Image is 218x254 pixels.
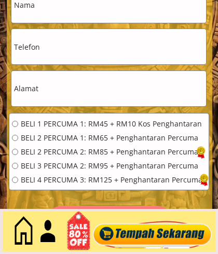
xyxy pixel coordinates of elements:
input: Telefon [11,29,206,64]
span: BELI 4 PERCUMA 3: RM125 + Penghantaran Percuma [21,176,202,184]
p: Pesan sekarang [44,206,174,242]
span: BELI 3 PERCUMA 2: RM95 + Penghantaran Percuma [21,162,202,170]
span: BELI 2 PERCUMA 2: RM85 + Penghantaran Percuma [21,148,202,156]
input: Alamat [11,71,206,106]
span: BELI 1 PERCUMA 1: RM45 + RM10 Kos Penghantaran [21,120,202,128]
span: BELI 2 PERCUMA 1: RM65 + Penghantaran Percuma [21,134,202,142]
